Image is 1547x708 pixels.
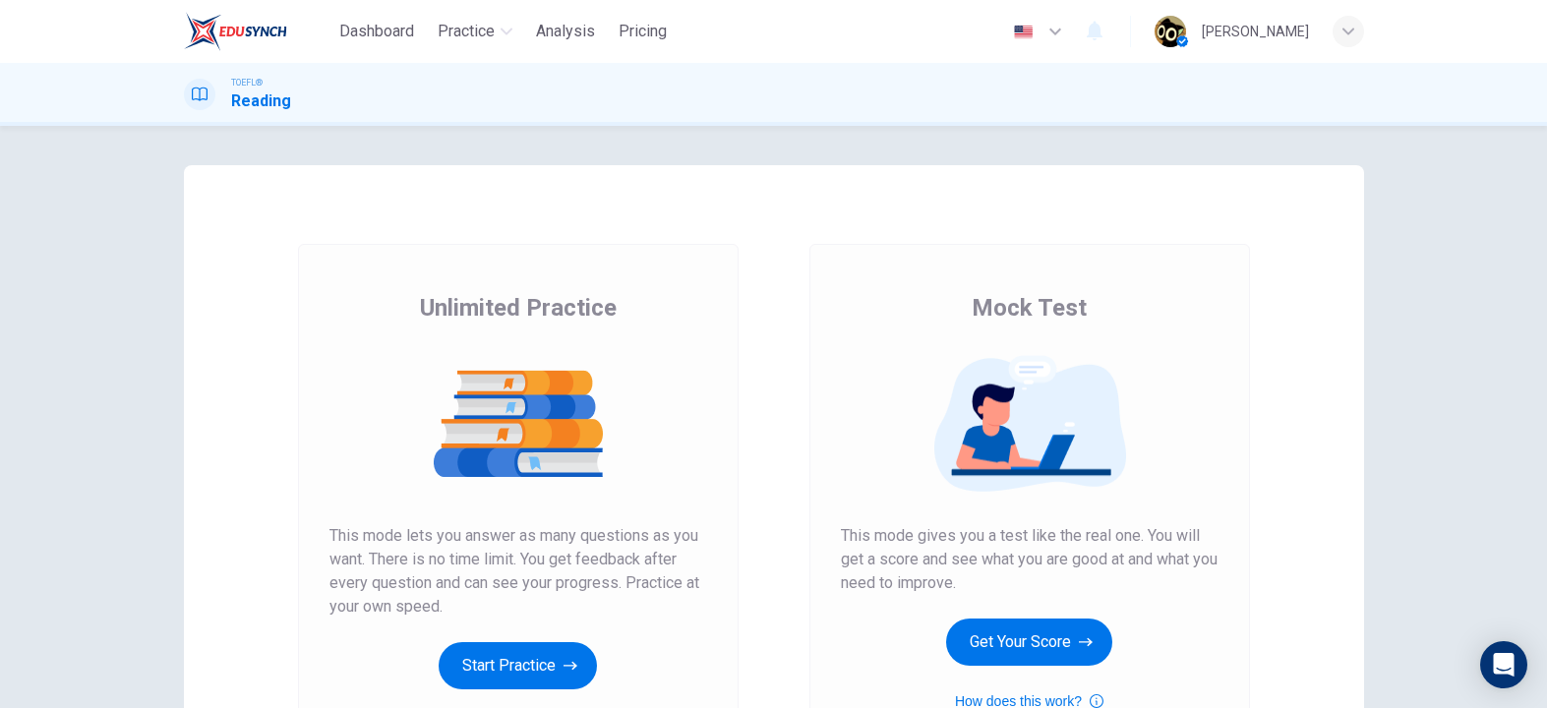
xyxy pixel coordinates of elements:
[841,524,1219,595] span: This mode gives you a test like the real one. You will get a score and see what you are good at a...
[329,524,707,619] span: This mode lets you answer as many questions as you want. There is no time limit. You get feedback...
[438,20,495,43] span: Practice
[184,12,332,51] a: EduSynch logo
[1155,16,1186,47] img: Profile picture
[331,14,422,49] button: Dashboard
[972,292,1087,324] span: Mock Test
[420,292,617,324] span: Unlimited Practice
[1480,641,1527,688] div: Open Intercom Messenger
[430,14,520,49] button: Practice
[231,76,263,89] span: TOEFL®
[619,20,667,43] span: Pricing
[528,14,603,49] button: Analysis
[184,12,287,51] img: EduSynch logo
[439,642,597,689] button: Start Practice
[231,89,291,113] h1: Reading
[1202,20,1309,43] div: [PERSON_NAME]
[339,20,414,43] span: Dashboard
[1011,25,1036,39] img: en
[536,20,595,43] span: Analysis
[946,619,1112,666] button: Get Your Score
[611,14,675,49] button: Pricing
